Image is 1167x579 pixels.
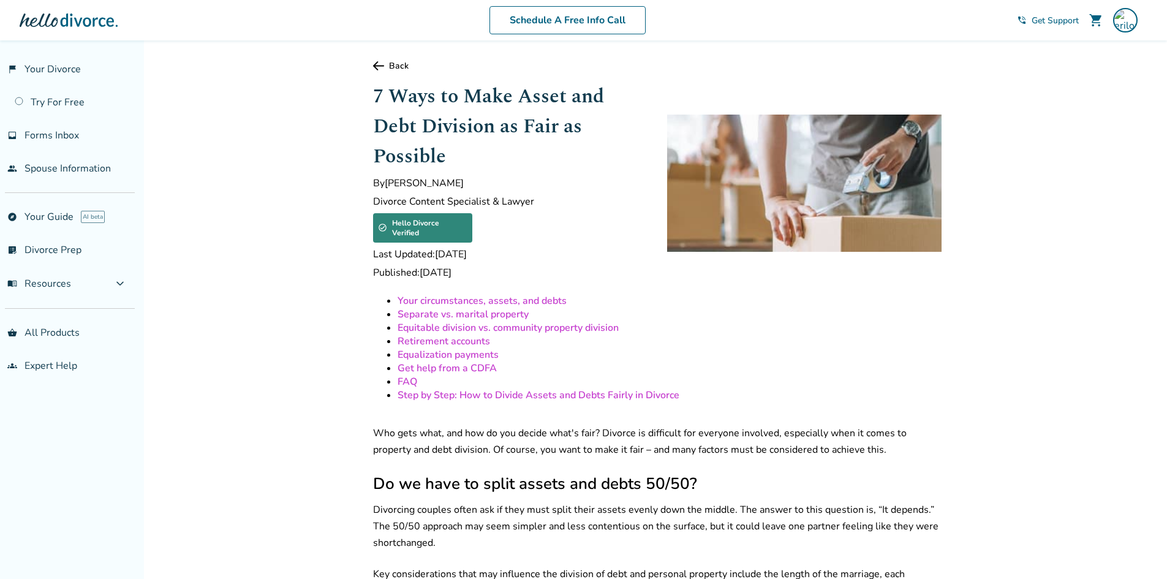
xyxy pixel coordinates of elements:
span: Resources [7,277,71,290]
span: expand_more [113,276,127,291]
a: phone_in_talkGet Support [1017,15,1079,26]
a: Back [373,60,942,72]
span: shopping_basket [7,328,17,338]
h1: 7 Ways to Make Asset and Debt Division as Fair as Possible [373,81,648,172]
span: Divorce Content Specialist & Lawyer [373,195,648,208]
span: flag_2 [7,64,17,74]
img: erilozanosuzieare@gmail.com [1113,8,1138,32]
span: By [PERSON_NAME] [373,176,648,190]
span: Last Updated: [DATE] [373,248,648,261]
p: Who gets what, and how do you decide what's fair? Divorce is difficult for everyone involved, esp... [373,425,942,458]
a: Schedule A Free Info Call [489,6,646,34]
span: groups [7,361,17,371]
span: explore [7,212,17,222]
p: Divorcing couples often ask if they must split their assets evenly down the middle. The answer to... [373,502,942,551]
span: shopping_cart [1089,13,1103,28]
a: Equalization payments [398,348,499,361]
span: Published: [DATE] [373,266,648,279]
span: Forms Inbox [25,129,79,142]
a: Equitable division vs. community property division [398,321,619,335]
span: AI beta [81,211,105,223]
a: Get help from a CDFA [398,361,497,375]
a: Retirement accounts [398,335,490,348]
a: Your circumstances, assets, and debts [398,294,567,308]
span: phone_in_talk [1017,15,1027,25]
span: menu_book [7,279,17,289]
a: Separate vs. marital property [398,308,529,321]
div: Hello Divorce Verified [373,213,472,243]
span: people [7,164,17,173]
span: list_alt_check [7,245,17,255]
img: person packing moving boxes while their ex watches [667,115,942,252]
span: Get Support [1032,15,1079,26]
a: Step by Step: How to Divide Assets and Debts Fairly in Divorce [398,388,679,402]
a: FAQ [398,375,417,388]
span: inbox [7,131,17,140]
h2: Do we have to split assets and debts 50/50? [373,473,942,494]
